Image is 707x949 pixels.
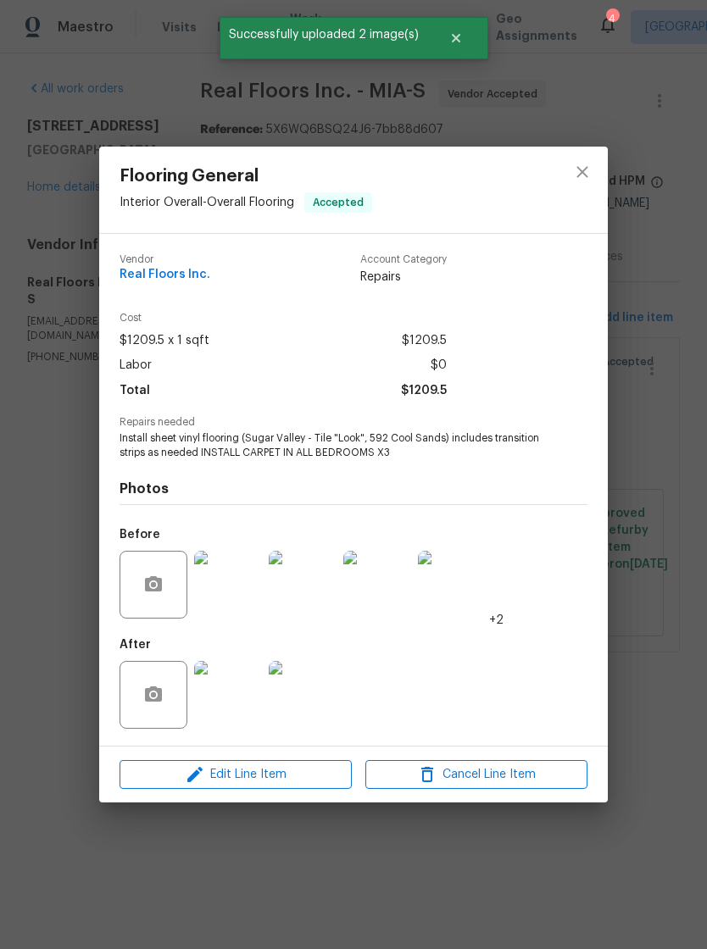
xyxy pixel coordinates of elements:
button: Close [428,21,484,55]
span: $1209.5 [401,379,447,403]
span: +2 [489,612,504,629]
span: Edit Line Item [125,764,347,785]
button: Cancel Line Item [365,760,587,790]
span: Accepted [306,194,370,211]
span: Repairs needed [120,417,587,428]
span: Labor [120,353,152,378]
span: $1209.5 x 1 sqft [120,329,209,353]
span: Account Category [360,254,447,265]
button: close [562,152,603,192]
span: $0 [431,353,447,378]
span: Interior Overall - Overall Flooring [120,197,294,208]
span: $1209.5 [402,329,447,353]
div: 4 [606,10,618,27]
h4: Photos [120,480,587,497]
h5: Before [120,529,160,541]
span: Total [120,379,150,403]
span: Vendor [120,254,210,265]
button: Edit Line Item [120,760,352,790]
span: Cost [120,313,447,324]
span: Flooring General [120,167,372,186]
span: Successfully uploaded 2 image(s) [220,17,428,53]
span: Install sheet vinyl flooring (Sugar Valley - Tile "Look", 592 Cool Sands) includes transition str... [120,431,541,460]
span: Repairs [360,269,447,286]
h5: After [120,639,151,651]
span: Real Floors Inc. [120,269,210,281]
span: Cancel Line Item [370,764,582,785]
